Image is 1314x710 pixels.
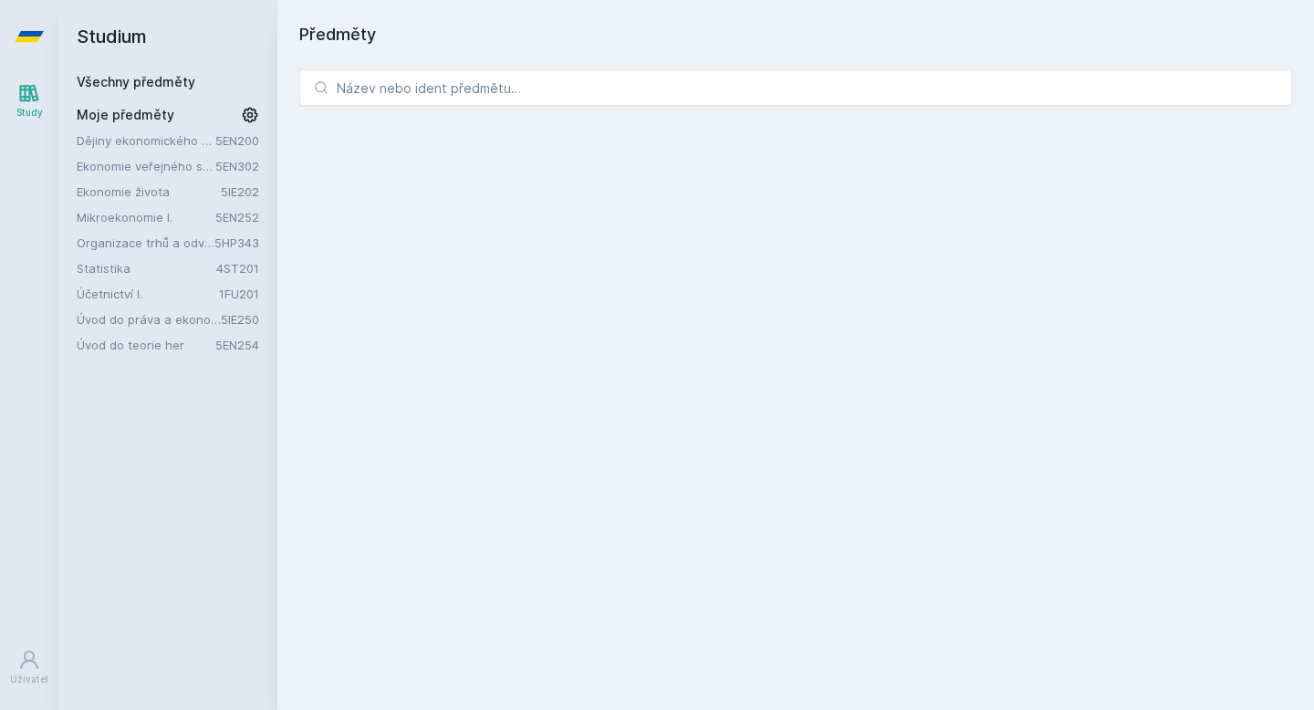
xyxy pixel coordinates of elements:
a: Statistika [77,259,216,277]
a: 4ST201 [216,261,259,276]
a: Úvod do teorie her [77,336,215,354]
a: 5IE202 [221,184,259,199]
a: 5EN200 [215,133,259,148]
div: Study [16,106,43,120]
a: Uživatel [4,640,55,695]
a: Organizace trhů a odvětví pohledem manažerů [77,234,214,252]
a: 1FU201 [219,287,259,301]
a: Study [4,73,55,129]
h1: Předměty [299,22,1292,47]
a: 5EN254 [215,338,259,352]
a: Ekonomie života [77,183,221,201]
a: 5EN302 [215,159,259,173]
a: Úvod do práva a ekonomie [77,310,221,329]
a: Všechny předměty [77,74,195,89]
a: 5EN252 [215,210,259,224]
a: Účetnictví I. [77,285,219,303]
a: Mikroekonomie I. [77,208,215,226]
a: 5HP343 [214,235,259,250]
a: Ekonomie veřejného sektoru [77,157,215,175]
div: Uživatel [10,673,48,686]
input: Název nebo ident předmětu… [299,69,1292,106]
span: Moje předměty [77,106,174,124]
a: 5IE250 [221,312,259,327]
a: Dějiny ekonomického myšlení [77,131,215,150]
